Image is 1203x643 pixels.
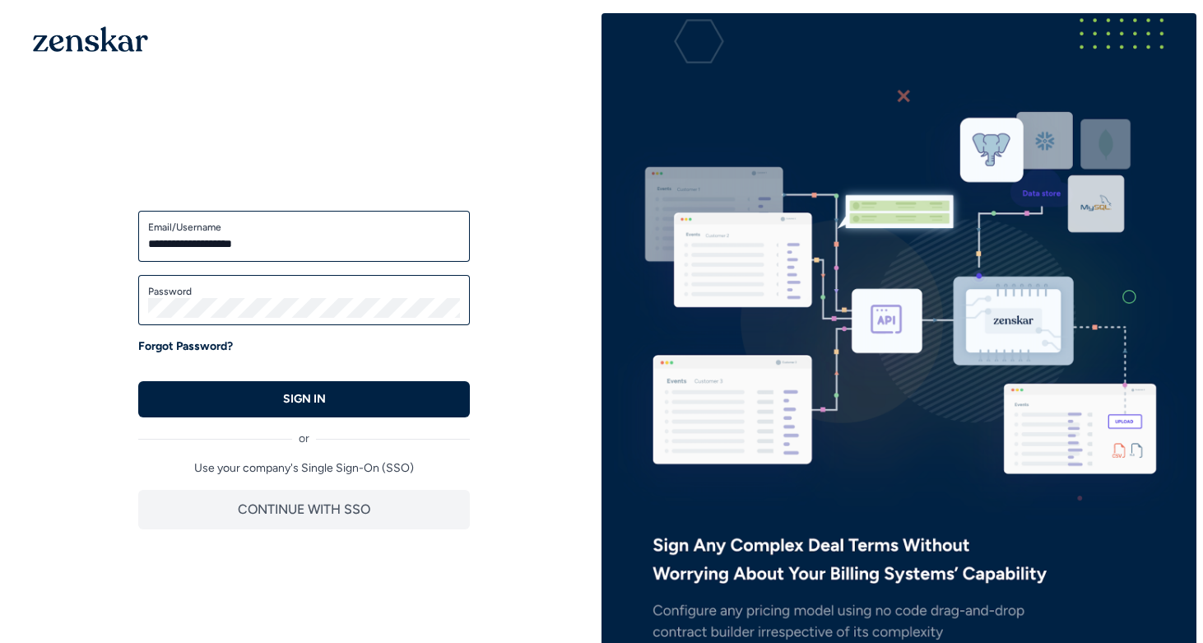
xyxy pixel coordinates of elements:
[138,338,233,355] a: Forgot Password?
[138,417,470,447] div: or
[138,490,470,529] button: CONTINUE WITH SSO
[138,460,470,477] p: Use your company's Single Sign-On (SSO)
[138,381,470,417] button: SIGN IN
[148,221,460,234] label: Email/Username
[33,26,148,52] img: 1OGAJ2xQqyY4LXKgY66KYq0eOWRCkrZdAb3gUhuVAqdWPZE9SRJmCz+oDMSn4zDLXe31Ii730ItAGKgCKgCCgCikA4Av8PJUP...
[283,391,326,408] p: SIGN IN
[148,285,460,298] label: Password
